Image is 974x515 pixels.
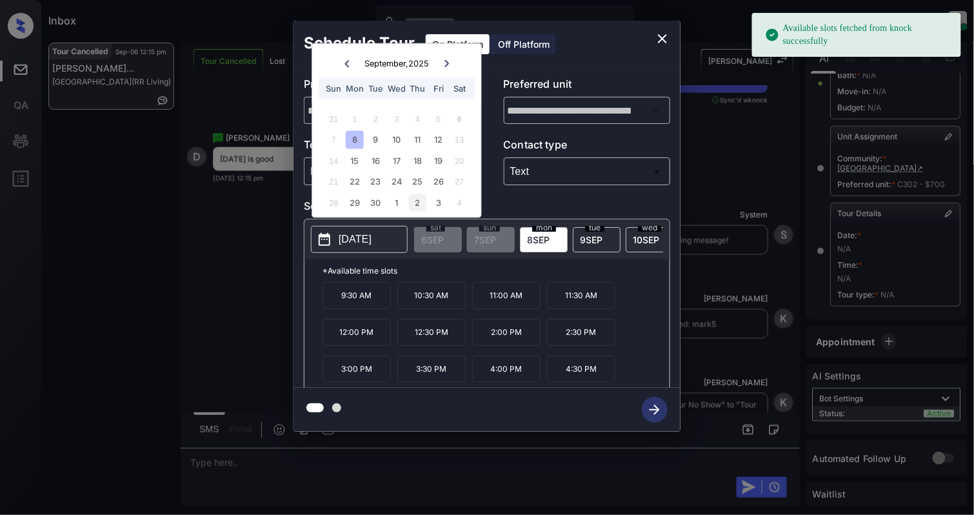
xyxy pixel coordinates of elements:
div: Not available Tuesday, September 2nd, 2025 [367,110,384,127]
div: Mon [346,80,363,97]
div: Choose Monday, September 29th, 2025 [346,194,363,211]
div: Not available Saturday, September 6th, 2025 [451,110,468,127]
div: Available slots fetched from knock successfully [765,17,951,53]
button: [DATE] [311,226,408,253]
div: Choose Wednesday, September 17th, 2025 [388,152,405,169]
span: wed [638,224,661,232]
div: On Platform [426,34,490,54]
div: Choose Tuesday, September 16th, 2025 [367,152,384,169]
div: Not available Sunday, September 28th, 2025 [325,194,343,211]
div: Choose Friday, September 12th, 2025 [430,131,447,148]
div: Not available Friday, September 5th, 2025 [430,110,447,127]
div: Not available Wednesday, September 3rd, 2025 [388,110,405,127]
div: Not available Saturday, September 27th, 2025 [451,173,468,190]
div: Tue [367,80,384,97]
div: In Person [307,161,468,182]
span: 9 SEP [580,234,602,245]
p: 11:30 AM [547,282,615,309]
p: 11:00 AM [472,282,541,309]
p: Select slot [304,198,670,219]
p: 3:30 PM [397,356,466,383]
div: Not available Sunday, September 7th, 2025 [325,131,343,148]
div: Sat [451,80,468,97]
span: tue [585,224,604,232]
div: Choose Wednesday, September 10th, 2025 [388,131,405,148]
div: Choose Thursday, October 2nd, 2025 [409,194,426,211]
div: September , 2025 [364,59,429,68]
span: mon [532,224,556,232]
div: date-select [573,227,621,252]
div: date-select [520,227,568,252]
div: Not available Sunday, September 14th, 2025 [325,152,343,169]
div: Text [507,161,668,182]
p: 9:30 AM [323,282,391,309]
div: Off Platform [492,34,556,54]
div: Choose Friday, October 3rd, 2025 [430,194,447,211]
div: Not available Sunday, August 31st, 2025 [325,110,343,127]
p: 4:30 PM [547,356,615,383]
p: Preferred unit [504,76,671,97]
h2: Schedule Tour [293,21,425,66]
div: Choose Thursday, September 11th, 2025 [409,131,426,148]
div: Thu [409,80,426,97]
div: Fri [430,80,447,97]
div: Choose Wednesday, September 24th, 2025 [388,173,405,190]
div: Choose Wednesday, October 1st, 2025 [388,194,405,211]
div: Choose Monday, September 22nd, 2025 [346,173,363,190]
div: Choose Monday, September 15th, 2025 [346,152,363,169]
p: 12:30 PM [397,319,466,346]
div: Not available Monday, September 1st, 2025 [346,110,363,127]
div: Choose Friday, September 26th, 2025 [430,173,447,190]
div: Choose Tuesday, September 9th, 2025 [367,131,384,148]
div: Not available Saturday, September 13th, 2025 [451,131,468,148]
div: Choose Tuesday, September 30th, 2025 [367,194,384,211]
div: month 2025-09 [316,108,477,213]
button: btn-next [634,393,675,427]
p: Tour type [304,137,471,157]
p: 12:00 PM [323,319,391,346]
p: *Available time slots [323,259,670,282]
div: Not available Saturday, September 20th, 2025 [451,152,468,169]
div: Choose Tuesday, September 23rd, 2025 [367,173,384,190]
div: Choose Monday, September 8th, 2025 [346,131,363,148]
p: Preferred community [304,76,471,97]
button: close [650,26,675,52]
p: 2:30 PM [547,319,615,346]
div: Choose Thursday, September 18th, 2025 [409,152,426,169]
p: 4:00 PM [472,356,541,383]
div: Sun [325,80,343,97]
div: Choose Friday, September 19th, 2025 [430,152,447,169]
div: Choose Thursday, September 25th, 2025 [409,173,426,190]
p: 2:00 PM [472,319,541,346]
div: Not available Saturday, October 4th, 2025 [451,194,468,211]
span: 10 SEP [633,234,659,245]
p: [DATE] [339,232,372,247]
p: Contact type [504,137,671,157]
p: 10:30 AM [397,282,466,309]
p: 3:00 PM [323,356,391,383]
div: Not available Thursday, September 4th, 2025 [409,110,426,127]
span: 8 SEP [527,234,550,245]
div: date-select [626,227,673,252]
div: Wed [388,80,405,97]
div: Not available Sunday, September 21st, 2025 [325,173,343,190]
